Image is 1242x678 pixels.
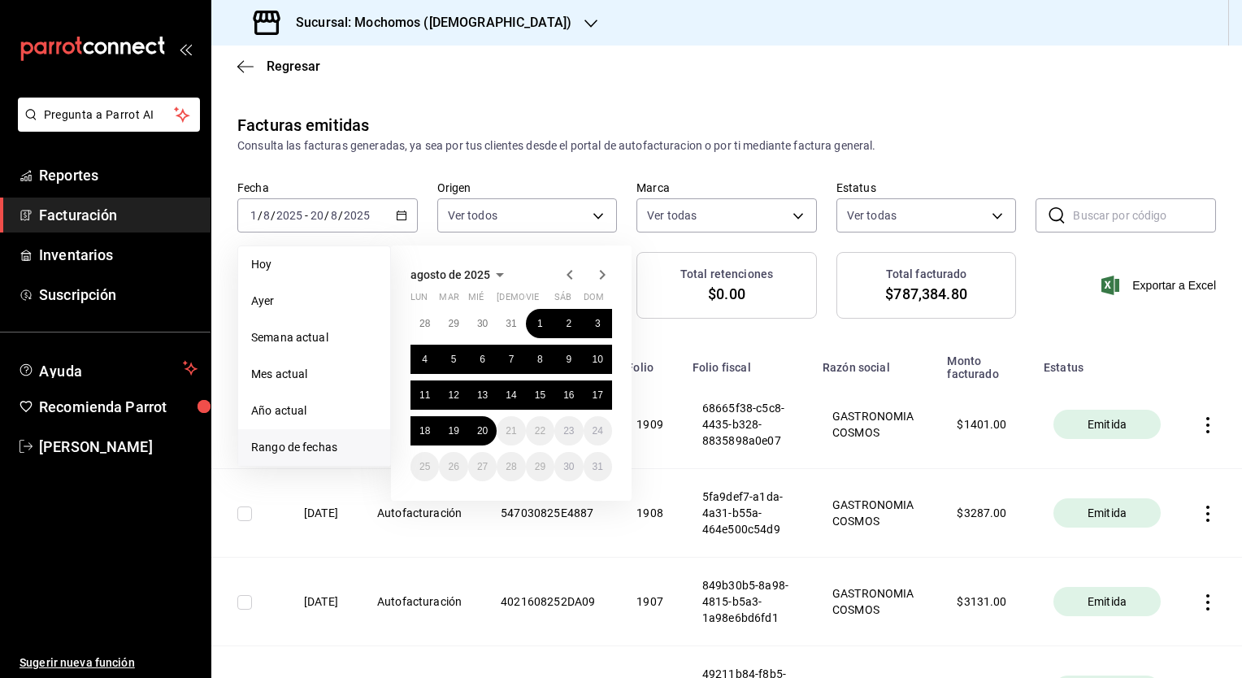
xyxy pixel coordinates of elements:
[481,469,617,558] th: 547030825E4887
[497,345,525,374] button: 7 de agosto de 2025
[554,292,571,309] abbr: sábado
[566,354,571,365] abbr: 9 de agosto de 2025
[358,558,481,646] th: Autofacturación
[468,380,497,410] button: 13 de agosto de 2025
[44,106,175,124] span: Pregunta a Parrot AI
[1073,199,1216,232] input: Buscar por código
[20,654,198,671] span: Sugerir nueva función
[563,389,574,401] abbr: 16 de agosto de 2025
[448,461,458,472] abbr: 26 de agosto de 2025
[506,425,516,437] abbr: 21 de agosto de 2025
[584,452,612,481] button: 31 de agosto de 2025
[179,42,192,55] button: open_drawer_menu
[566,318,571,329] abbr: 2 de agosto de 2025
[439,416,467,445] button: 19 de agosto de 2025
[617,558,683,646] th: 1907
[886,266,967,283] h3: Total facturado
[535,425,545,437] abbr: 22 de agosto de 2025
[276,209,303,222] input: ----
[584,292,604,309] abbr: domingo
[39,284,198,306] span: Suscripción
[468,452,497,481] button: 27 de agosto de 2025
[477,318,488,329] abbr: 30 de julio de 2025
[480,354,485,365] abbr: 6 de agosto de 2025
[535,461,545,472] abbr: 29 de agosto de 2025
[813,380,938,469] th: GASTRONOMIA COSMOS
[526,292,539,309] abbr: viernes
[39,204,198,226] span: Facturación
[1081,505,1133,521] span: Emitida
[1105,276,1216,295] button: Exportar a Excel
[497,292,593,309] abbr: jueves
[250,209,258,222] input: --
[267,59,320,74] span: Regresar
[683,345,813,380] th: Folio fiscal
[477,389,488,401] abbr: 13 de agosto de 2025
[330,209,338,222] input: --
[1081,416,1133,432] span: Emitida
[39,396,198,418] span: Recomienda Parrot
[419,318,430,329] abbr: 28 de julio de 2025
[683,380,813,469] th: 68665f38-c5c8-4435-b328-8835898a0e07
[937,345,1034,380] th: Monto facturado
[419,389,430,401] abbr: 11 de agosto de 2025
[422,354,428,365] abbr: 4 de agosto de 2025
[836,182,1017,193] label: Estatus
[647,207,697,224] span: Ver todas
[885,283,966,305] span: $787,384.80
[617,469,683,558] th: 1908
[847,207,897,224] span: Ver todas
[526,380,554,410] button: 15 de agosto de 2025
[410,292,428,309] abbr: lunes
[506,318,516,329] abbr: 31 de julio de 2025
[481,558,617,646] th: 4021608252DA09
[258,209,263,222] span: /
[410,380,439,410] button: 11 de agosto de 2025
[11,118,200,135] a: Pregunta a Parrot AI
[468,345,497,374] button: 6 de agosto de 2025
[506,461,516,472] abbr: 28 de agosto de 2025
[554,416,583,445] button: 23 de agosto de 2025
[636,182,817,193] label: Marca
[526,452,554,481] button: 29 de agosto de 2025
[509,354,515,365] abbr: 7 de agosto de 2025
[410,309,439,338] button: 28 de julio de 2025
[448,425,458,437] abbr: 19 de agosto de 2025
[448,318,458,329] abbr: 29 de julio de 2025
[526,416,554,445] button: 22 de agosto de 2025
[39,164,198,186] span: Reportes
[439,309,467,338] button: 29 de julio de 2025
[937,380,1034,469] th: $ 1401.00
[595,318,601,329] abbr: 3 de agosto de 2025
[251,366,377,383] span: Mes actual
[251,293,377,310] span: Ayer
[937,558,1034,646] th: $ 3131.00
[237,137,1216,154] div: Consulta las facturas generadas, ya sea por tus clientes desde el portal de autofacturacion o por...
[708,283,745,305] span: $0.00
[683,469,813,558] th: 5fa9def7-a1da-4a31-b55a-464e500c54d9
[284,469,358,558] th: [DATE]
[526,309,554,338] button: 1 de agosto de 2025
[439,452,467,481] button: 26 de agosto de 2025
[251,329,377,346] span: Semana actual
[410,268,490,281] span: agosto de 2025
[439,292,458,309] abbr: martes
[18,98,200,132] button: Pregunta a Parrot AI
[554,345,583,374] button: 9 de agosto de 2025
[284,558,358,646] th: [DATE]
[563,461,574,472] abbr: 30 de agosto de 2025
[477,461,488,472] abbr: 27 de agosto de 2025
[338,209,343,222] span: /
[526,345,554,374] button: 8 de agosto de 2025
[554,380,583,410] button: 16 de agosto de 2025
[683,558,813,646] th: 849b30b5-8a98-4815-b5a3-1a98e6bd6fd1
[439,345,467,374] button: 5 de agosto de 2025
[439,380,467,410] button: 12 de agosto de 2025
[593,354,603,365] abbr: 10 de agosto de 2025
[410,416,439,445] button: 18 de agosto de 2025
[477,425,488,437] abbr: 20 de agosto de 2025
[680,266,773,283] h3: Total retenciones
[324,209,329,222] span: /
[537,318,543,329] abbr: 1 de agosto de 2025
